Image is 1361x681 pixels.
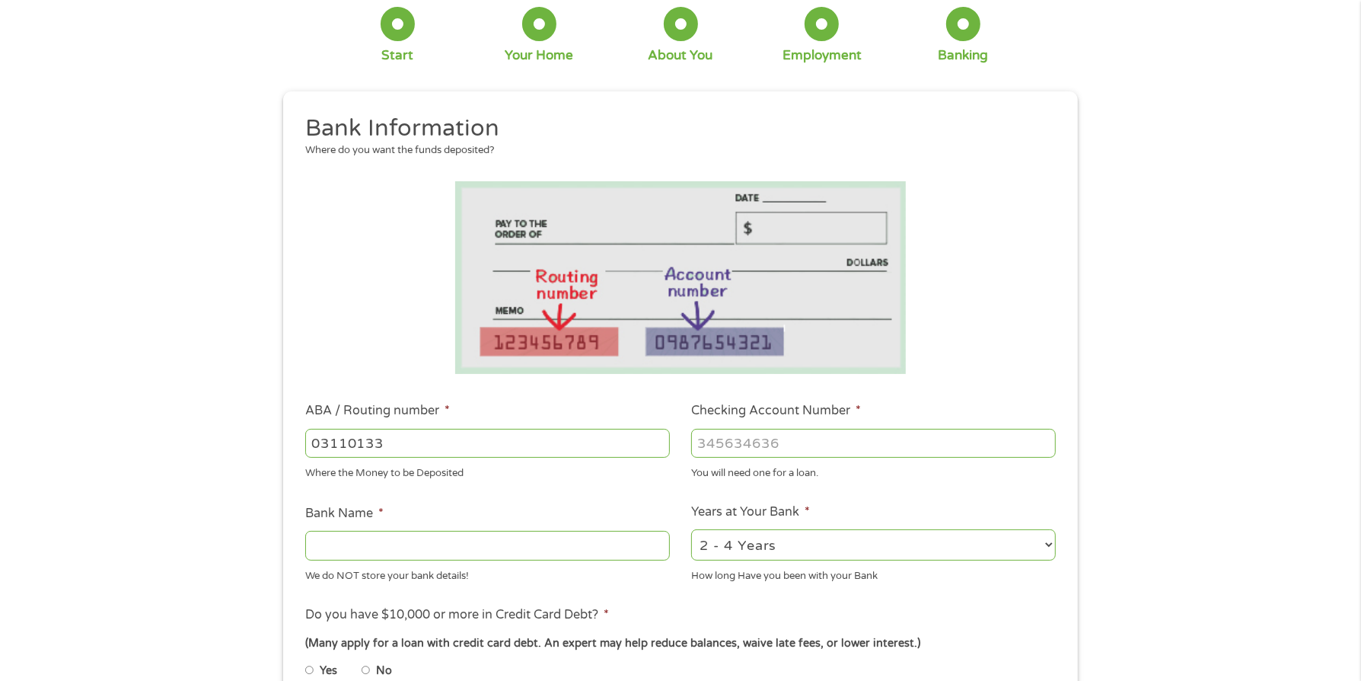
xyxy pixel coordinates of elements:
[691,403,861,419] label: Checking Account Number
[320,663,337,679] label: Yes
[691,461,1056,481] div: You will need one for a loan.
[305,461,670,481] div: Where the Money to be Deposited
[691,563,1056,583] div: How long Have you been with your Bank
[939,47,989,64] div: Banking
[691,429,1056,458] input: 345634636
[305,563,670,583] div: We do NOT store your bank details!
[782,47,862,64] div: Employment
[305,607,609,623] label: Do you have $10,000 or more in Credit Card Debt?
[305,403,450,419] label: ABA / Routing number
[649,47,713,64] div: About You
[455,181,906,374] img: Routing number location
[305,506,384,522] label: Bank Name
[305,143,1045,158] div: Where do you want the funds deposited?
[376,663,392,679] label: No
[381,47,413,64] div: Start
[691,504,810,520] label: Years at Your Bank
[305,429,670,458] input: 263177916
[305,635,1056,652] div: (Many apply for a loan with credit card debt. An expert may help reduce balances, waive late fees...
[505,47,573,64] div: Your Home
[305,113,1045,144] h2: Bank Information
